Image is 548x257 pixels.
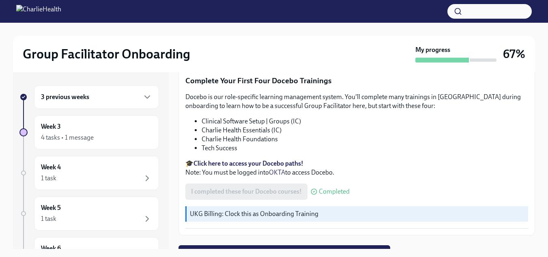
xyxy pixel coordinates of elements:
[16,5,61,18] img: CharlieHealth
[34,85,159,109] div: 3 previous weeks
[202,144,528,153] li: Tech Success
[41,122,61,131] h6: Week 3
[19,115,159,149] a: Week 34 tasks • 1 message
[41,174,56,183] div: 1 task
[319,188,350,195] span: Completed
[41,163,61,172] h6: Week 4
[185,76,528,86] p: Complete Your First Four Docebo Trainings
[415,45,450,54] strong: My progress
[19,197,159,231] a: Week 51 task
[190,209,525,218] p: UKG Billing: Clock this as Onboarding Training
[41,203,61,212] h6: Week 5
[202,135,528,144] li: Charlie Health Foundations
[19,156,159,190] a: Week 41 task
[202,126,528,135] li: Charlie Health Essentials (IC)
[41,214,56,223] div: 1 task
[503,47,525,61] h3: 67%
[41,133,94,142] div: 4 tasks • 1 message
[41,244,61,253] h6: Week 6
[23,46,190,62] h2: Group Facilitator Onboarding
[185,159,528,177] p: 🎓 Note: You must be logged into to access Docebo.
[269,168,285,176] a: OKTA
[185,93,528,110] p: Docebo is our role-specific learning management system. You'll complete many trainings in [GEOGRA...
[41,93,89,102] h6: 3 previous weeks
[202,117,528,126] li: Clinical Software Setup | Groups (IC)
[193,160,303,167] a: Click here to access your Docebo paths!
